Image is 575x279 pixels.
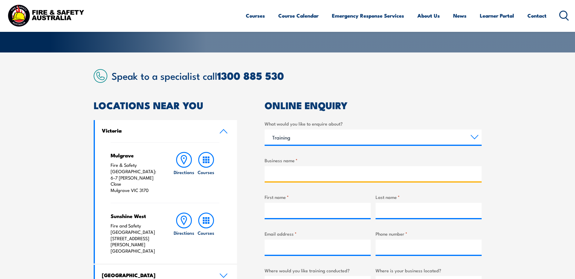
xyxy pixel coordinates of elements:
h6: Directions [174,230,194,236]
h6: Directions [174,169,194,175]
h4: Sunshine West [111,213,161,219]
label: First name [265,193,371,200]
label: Phone number [376,230,482,237]
a: News [453,8,466,24]
h2: LOCATIONS NEAR YOU [94,101,237,109]
a: Learner Portal [480,8,514,24]
h6: Courses [198,230,214,236]
p: Fire and Safety [GEOGRAPHIC_DATA] [STREET_ADDRESS][PERSON_NAME] [GEOGRAPHIC_DATA] [111,223,161,254]
label: Business name [265,157,482,164]
a: Courses [195,152,217,193]
h6: Courses [198,169,214,175]
label: Where would you like training conducted? [265,267,371,274]
a: Directions [173,213,195,254]
a: 1300 885 530 [217,67,284,83]
label: What would you like to enquire about? [265,120,482,127]
h2: ONLINE ENQUIRY [265,101,482,109]
a: Courses [195,213,217,254]
label: Last name [376,193,482,200]
label: Where is your business located? [376,267,482,274]
a: Contact [527,8,547,24]
a: Directions [173,152,195,193]
a: Emergency Response Services [332,8,404,24]
h4: [GEOGRAPHIC_DATA] [102,272,210,278]
label: Email address [265,230,371,237]
h4: Victoria [102,127,210,134]
p: Fire & Safety [GEOGRAPHIC_DATA]: 6-7 [PERSON_NAME] Close Mulgrave VIC 3170 [111,162,161,193]
a: Courses [246,8,265,24]
a: Victoria [95,120,237,142]
a: About Us [417,8,440,24]
a: Course Calendar [278,8,319,24]
h2: Speak to a specialist call [112,70,482,81]
h4: Mulgrave [111,152,161,159]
